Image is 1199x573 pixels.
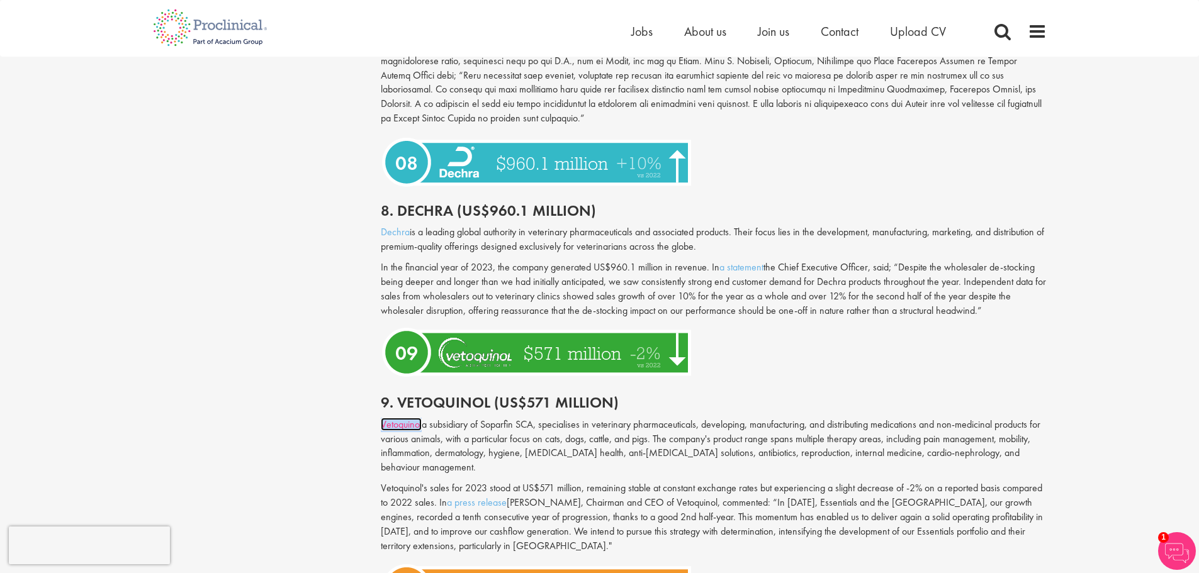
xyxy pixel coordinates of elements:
iframe: reCAPTCHA [9,526,170,564]
a: Jobs [631,23,653,40]
h2: 9. Vetoquinol (US$571 million) [381,394,1047,411]
a: Contact [821,23,858,40]
h2: 8. Dechra (US$960.1 million) [381,203,1047,219]
a: Dechra [381,225,410,238]
a: Upload CV [890,23,946,40]
p: is a leading global authority in veterinary pharmaceuticals and associated products. Their focus ... [381,225,1047,254]
p: Vetoquinol's sales for 2023 stood at US$571 million, remaining stable at constant exchange rates ... [381,481,1047,553]
a: a press release [447,496,507,509]
a: a statement [719,260,763,274]
p: a subsidiary of Soparfin SCA, specialises in veterinary pharmaceuticals, developing, manufacturin... [381,418,1047,475]
span: 1 [1158,532,1169,543]
a: Vetoquinol [381,418,422,431]
a: About us [684,23,726,40]
p: In a , Loremi Dolors Ametco Adipiscinge seddoeius te incididun, utlabor Etdolo Magnaa Enimad mini... [381,11,1047,126]
p: In the financial year of 2023, the company generated US$960.1 million in revenue. In the Chief Ex... [381,260,1047,318]
img: Chatbot [1158,532,1196,570]
a: Join us [758,23,789,40]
